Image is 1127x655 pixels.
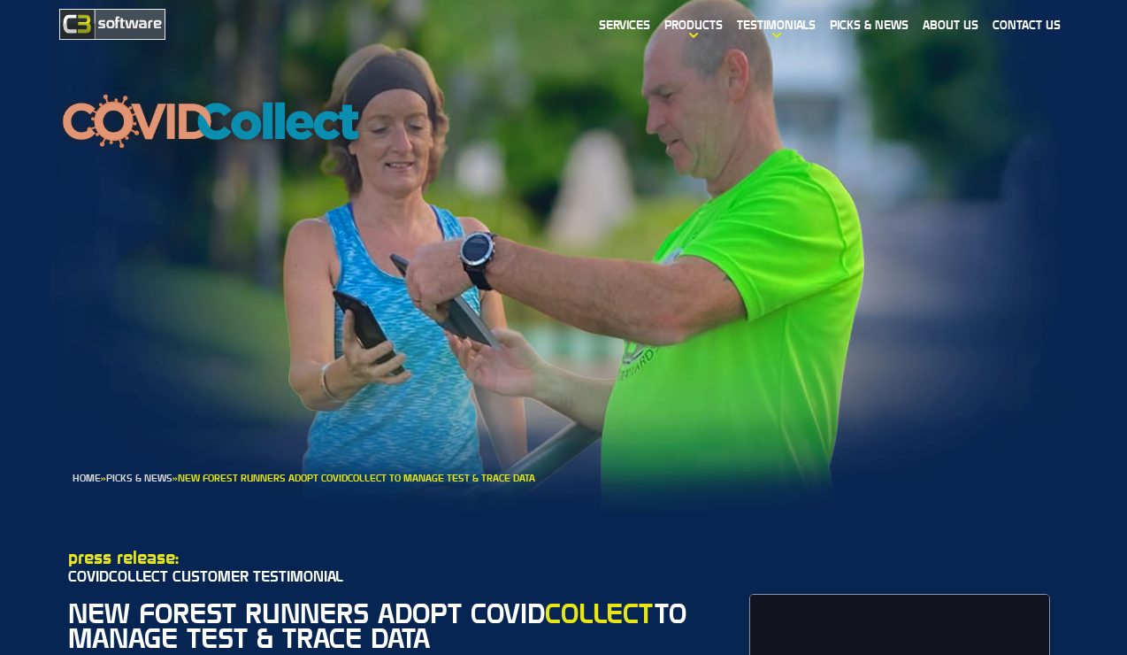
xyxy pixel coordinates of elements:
img: C3 Software [59,9,165,40]
a: Testimonials [730,4,823,45]
span: » » [73,473,535,483]
a: Picks & News [106,473,172,483]
span: New Forest Runners Adopt COVIDCollect to Manage Test & Trace Data [178,473,535,483]
a: Home [73,473,101,483]
a: Picks & News [823,4,916,45]
a: Products [657,4,730,45]
h4: press release: [68,550,723,566]
h2: covidcollect customer testimonial [68,570,723,583]
span: Collect [545,597,655,628]
a: About us [916,4,985,45]
h2: New forest runners adopt COVID to manage Test & Trace data [68,601,723,651]
a: Services [592,4,657,45]
a: Contact Us [985,4,1068,45]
